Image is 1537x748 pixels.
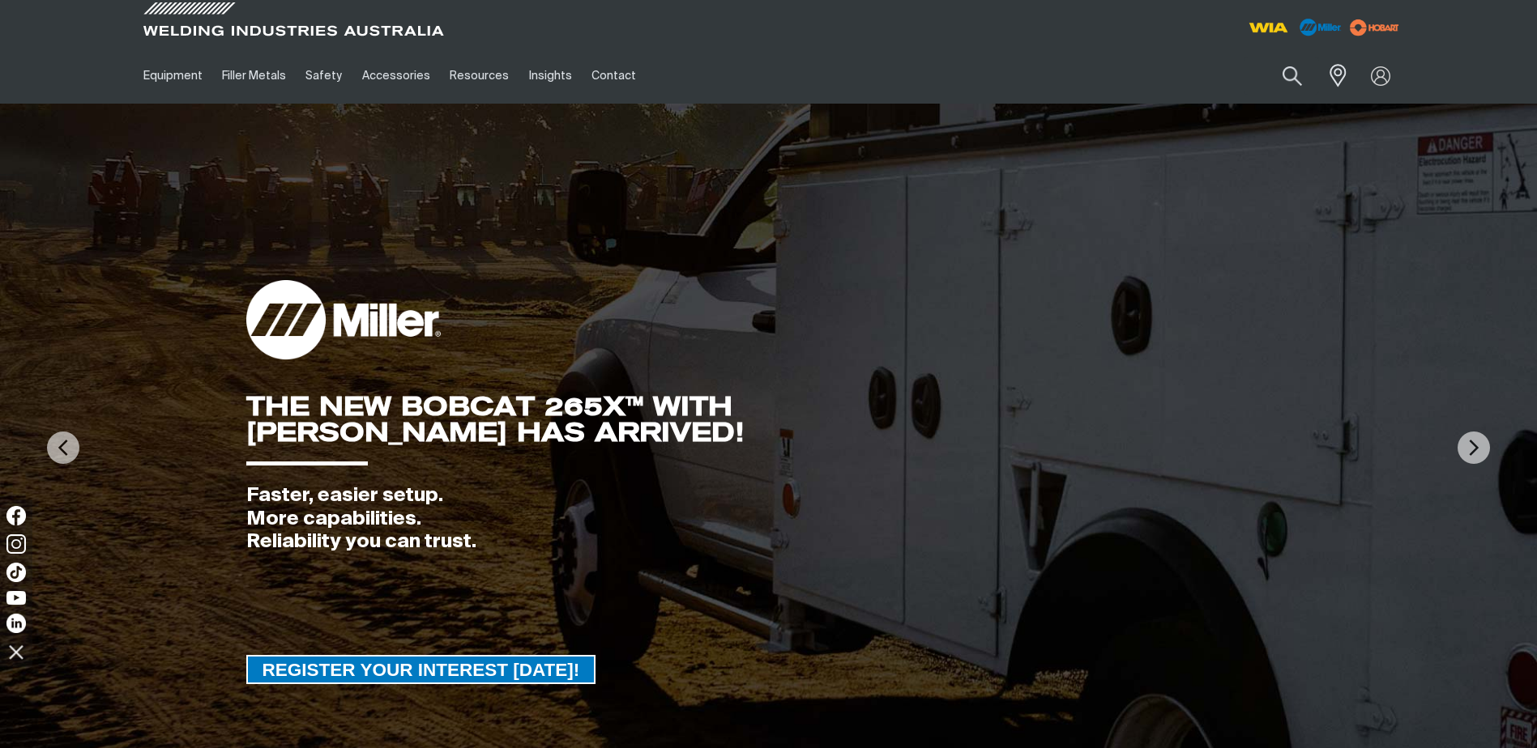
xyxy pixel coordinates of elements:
a: Resources [440,48,519,104]
input: Product name or item number... [1244,57,1319,95]
img: NextArrow [1458,431,1490,464]
a: Safety [296,48,352,104]
button: Search products [1265,57,1320,95]
a: REGISTER YOUR INTEREST TODAY! [246,655,596,684]
a: Equipment [134,48,212,104]
img: Facebook [6,506,26,525]
img: LinkedIn [6,614,26,633]
a: Contact [582,48,646,104]
div: Faster, easier setup. More capabilities. Reliability you can trust. [246,484,919,554]
img: Instagram [6,534,26,554]
a: Accessories [352,48,440,104]
img: hide socials [2,638,30,665]
a: Insights [519,48,581,104]
img: PrevArrow [47,431,79,464]
div: THE NEW BOBCAT 265X™ WITH [PERSON_NAME] HAS ARRIVED! [246,393,919,445]
span: REGISTER YOUR INTEREST [DATE]! [248,655,595,684]
img: TikTok [6,563,26,582]
img: miller [1345,15,1404,40]
a: Filler Metals [212,48,296,104]
nav: Main [134,48,1087,104]
img: YouTube [6,591,26,605]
